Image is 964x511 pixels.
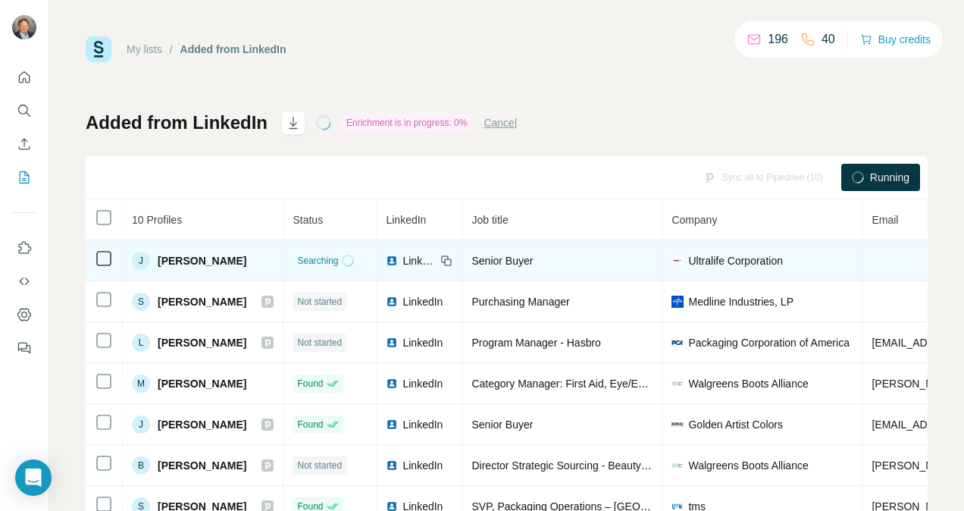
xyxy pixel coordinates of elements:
span: LinkedIn [402,335,443,350]
div: J [132,415,150,434]
span: LinkedIn [402,458,443,473]
div: Open Intercom Messenger [15,459,52,496]
button: Buy credits [860,29,931,50]
button: Search [12,97,36,124]
button: Use Surfe API [12,268,36,295]
span: Searching [297,254,338,268]
button: Cancel [484,115,517,130]
img: LinkedIn logo [386,419,398,431]
p: 40 [822,30,835,49]
span: Purchasing Manager [471,296,569,308]
button: My lists [12,164,36,191]
span: LinkedIn [402,253,436,268]
span: [PERSON_NAME] [158,458,246,473]
span: Walgreens Boots Alliance [688,376,808,391]
img: Surfe Logo [86,36,111,62]
span: Packaging Corporation of America [688,335,849,350]
span: LinkedIn [402,417,443,432]
span: Walgreens Boots Alliance [688,458,808,473]
span: Ultralife Corporation [688,253,783,268]
span: 10 Profiles [132,214,182,226]
span: Not started [297,459,342,472]
span: Golden Artist Colors [688,417,783,432]
span: Program Manager - Hasbro [471,337,600,349]
img: LinkedIn logo [386,459,398,472]
span: Director Strategic Sourcing - Beauty/Personal Care, Consumables, Seasonal, & General Merchandise [471,459,950,472]
span: LinkedIn [386,214,426,226]
img: company-logo [671,255,684,267]
button: Use Surfe on LinkedIn [12,234,36,262]
img: LinkedIn logo [386,378,398,390]
span: Not started [297,295,342,309]
button: Dashboard [12,301,36,328]
span: LinkedIn [402,376,443,391]
div: L [132,334,150,352]
p: 196 [768,30,788,49]
img: company-logo [671,337,684,349]
img: LinkedIn logo [386,337,398,349]
img: LinkedIn logo [386,255,398,267]
img: company-logo [671,378,684,390]
span: [PERSON_NAME] [158,335,246,350]
h1: Added from LinkedIn [86,111,268,135]
img: LinkedIn logo [386,296,398,308]
img: company-logo [671,419,684,431]
div: J [132,252,150,270]
span: Category Manager: First Aid, Eye/Ear, Wraps & Braces [471,378,729,390]
button: Feedback [12,334,36,362]
span: Senior Buyer [471,419,533,431]
span: LinkedIn [402,294,443,309]
img: Avatar [12,15,36,39]
span: Found [297,377,323,390]
div: S [132,293,150,311]
span: Company [671,214,717,226]
span: Senior Buyer [471,255,533,267]
span: [PERSON_NAME] [158,376,246,391]
li: / [170,42,173,57]
div: M [132,375,150,393]
span: Found [297,418,323,431]
span: Not started [297,336,342,350]
img: company-logo [671,296,684,308]
div: B [132,456,150,475]
span: Running [870,170,909,185]
div: Enrichment is in progress: 0% [342,114,471,132]
img: company-logo [671,459,684,472]
a: My lists [127,43,162,55]
span: Email [872,214,898,226]
span: [PERSON_NAME] [158,294,246,309]
span: [PERSON_NAME] [158,253,246,268]
span: Status [293,214,323,226]
div: Added from LinkedIn [180,42,286,57]
button: Enrich CSV [12,130,36,158]
button: Quick start [12,64,36,91]
span: [PERSON_NAME] [158,417,246,432]
span: Medline Industries, LP [688,294,793,309]
span: Job title [471,214,508,226]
